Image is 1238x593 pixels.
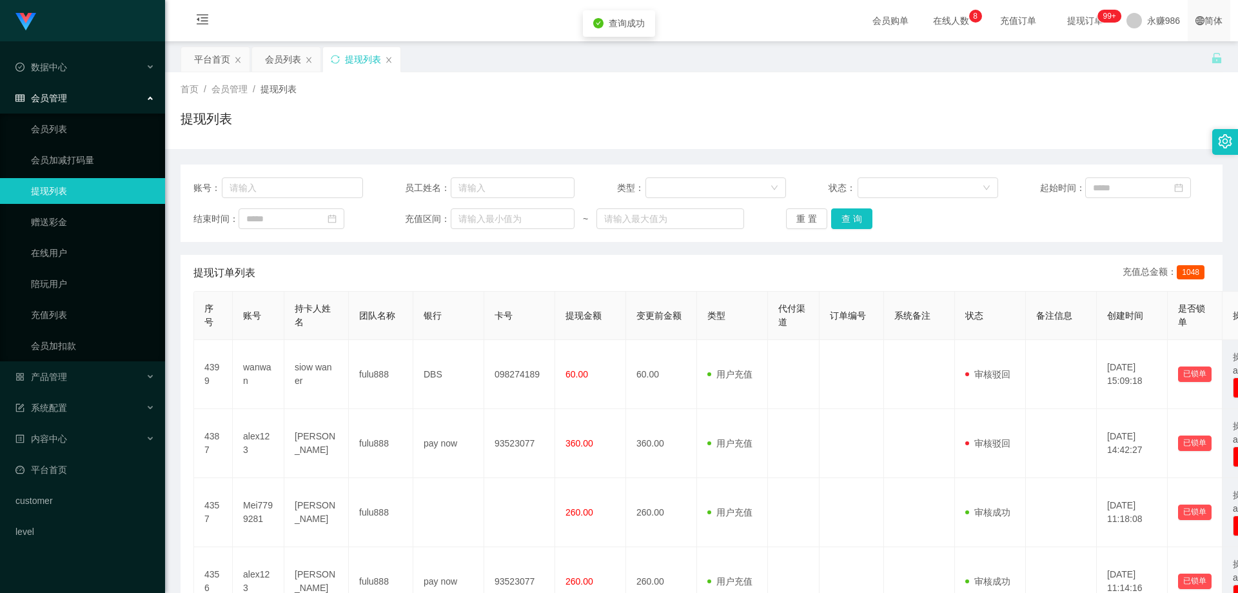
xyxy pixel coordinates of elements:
[349,409,413,478] td: fulu888
[626,409,697,478] td: 360.00
[707,310,725,321] span: 类型
[253,84,255,94] span: /
[31,116,155,142] a: 会员列表
[194,478,233,547] td: 4357
[349,340,413,409] td: fulu888
[204,84,206,94] span: /
[451,177,575,198] input: 请输入
[15,403,25,412] i: 图标: form
[345,47,381,72] div: 提现列表
[1040,181,1085,195] span: 起始时间：
[593,18,604,28] i: icon: check-circle
[181,109,232,128] h1: 提现列表
[1061,16,1110,25] span: 提现订单
[15,62,67,72] span: 数据中心
[617,181,646,195] span: 类型：
[965,576,1010,587] span: 审核成功
[15,434,67,444] span: 内容中心
[1097,409,1168,478] td: [DATE] 14:42:27
[626,340,697,409] td: 60.00
[1097,340,1168,409] td: [DATE] 15:09:18
[1178,505,1212,520] button: 已锁单
[707,369,752,379] span: 用户充值
[233,478,284,547] td: Mei7799281
[284,478,349,547] td: [PERSON_NAME]
[31,302,155,328] a: 充值列表
[894,310,930,321] span: 系统备注
[965,369,1010,379] span: 审核驳回
[284,409,349,478] td: [PERSON_NAME]
[565,310,602,321] span: 提现金额
[927,16,976,25] span: 在线人数
[181,84,199,94] span: 首页
[636,310,682,321] span: 变更前金额
[973,10,978,23] p: 8
[194,340,233,409] td: 4399
[194,47,230,72] div: 平台首页
[831,208,872,229] button: 查 询
[565,369,588,379] span: 60.00
[15,434,25,443] i: 图标: profile
[965,507,1010,518] span: 审核成功
[1177,265,1204,279] span: 1048
[707,576,752,587] span: 用户充值
[193,181,222,195] span: 账号：
[405,181,450,195] span: 员工姓名：
[243,310,261,321] span: 账号
[1178,436,1212,451] button: 已锁单
[484,340,555,409] td: 098274189
[15,457,155,483] a: 图标: dashboard平台首页
[31,178,155,204] a: 提现列表
[1036,310,1072,321] span: 备注信息
[295,303,331,327] span: 持卡人姓名
[15,93,67,103] span: 会员管理
[830,310,866,321] span: 订单编号
[424,310,442,321] span: 银行
[1211,52,1223,64] i: 图标: unlock
[15,403,67,413] span: 系统配置
[707,507,752,518] span: 用户充值
[15,488,155,514] a: customer
[193,212,239,226] span: 结束时间：
[1174,183,1183,192] i: 图标: calendar
[328,214,337,223] i: 图标: calendar
[233,409,284,478] td: alex123
[565,507,593,518] span: 260.00
[265,47,301,72] div: 会员列表
[284,340,349,409] td: siow wan er
[565,438,593,448] span: 360.00
[1097,10,1121,23] sup: 273
[405,212,450,226] span: 充值区间：
[786,208,827,229] button: 重 置
[204,303,213,327] span: 序号
[15,372,25,381] i: 图标: appstore-o
[707,438,752,448] span: 用户充值
[15,13,36,31] img: logo.9652507e.png
[31,271,155,297] a: 陪玩用户
[609,18,645,28] span: 查询成功
[565,576,593,587] span: 260.00
[211,84,248,94] span: 会员管理
[222,177,363,198] input: 请输入
[1178,303,1205,327] span: 是否锁单
[260,84,297,94] span: 提现列表
[233,340,284,409] td: wanwan
[385,56,393,64] i: 图标: close
[31,240,155,266] a: 在线用户
[495,310,513,321] span: 卡号
[1097,478,1168,547] td: [DATE] 11:18:08
[15,372,67,382] span: 产品管理
[359,310,395,321] span: 团队名称
[181,1,224,42] i: 图标: menu-fold
[626,478,697,547] td: 260.00
[596,208,743,229] input: 请输入最大值为
[15,63,25,72] i: 图标: check-circle-o
[349,478,413,547] td: fulu888
[31,147,155,173] a: 会员加减打码量
[31,333,155,359] a: 会员加扣款
[1107,310,1143,321] span: 创建时间
[969,10,982,23] sup: 8
[484,409,555,478] td: 93523077
[15,94,25,103] i: 图标: table
[1178,574,1212,589] button: 已锁单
